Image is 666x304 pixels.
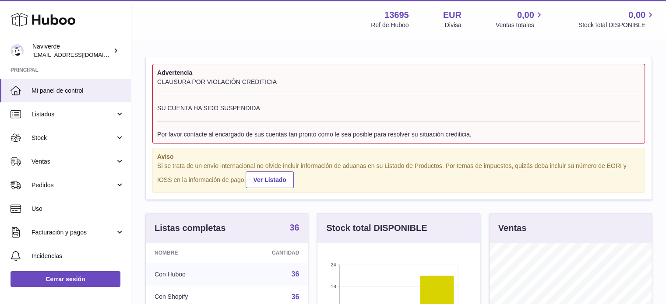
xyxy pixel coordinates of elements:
[445,21,462,29] div: Divisa
[628,9,645,21] span: 0,00
[157,78,640,139] div: CLAUSURA POR VIOLACIÓN CREDITICIA SU CUENTA HA SIDO SUSPENDIDA Por favor contacte al encargado de...
[32,157,115,166] span: Ventas
[157,153,640,161] strong: Aviso
[331,284,336,289] text: 18
[289,223,299,234] a: 36
[32,205,124,213] span: Uso
[496,21,544,29] span: Ventas totales
[32,228,115,237] span: Facturación y pagos
[498,222,526,234] h3: Ventas
[578,9,655,29] a: 0,00 Stock total DISPONIBLE
[146,243,232,263] th: Nombre
[32,134,115,142] span: Stock
[331,262,336,267] text: 24
[496,9,544,29] a: 0,00 Ventas totales
[32,87,124,95] span: Mi panel de control
[371,21,409,29] div: Ref de Huboo
[32,42,111,59] div: Naviverde
[578,21,655,29] span: Stock total DISPONIBLE
[11,271,120,287] a: Cerrar sesión
[32,51,129,58] span: [EMAIL_ADDRESS][DOMAIN_NAME]
[157,69,640,77] strong: Advertencia
[146,263,232,286] td: Con Huboo
[11,44,24,57] img: internalAdmin-13695@internal.huboo.com
[232,243,308,263] th: Cantidad
[326,222,427,234] h3: Stock total DISPONIBLE
[292,270,300,278] a: 36
[32,252,124,260] span: Incidencias
[443,9,462,21] strong: EUR
[289,223,299,232] strong: 36
[157,162,640,188] div: Si se trata de un envío internacional no olvide incluir información de aduanas en su Listado de P...
[384,9,409,21] strong: 13695
[517,9,534,21] span: 0,00
[32,110,115,119] span: Listados
[246,171,293,188] a: Ver Listado
[155,222,226,234] h3: Listas completas
[32,181,115,189] span: Pedidos
[292,293,300,301] a: 36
